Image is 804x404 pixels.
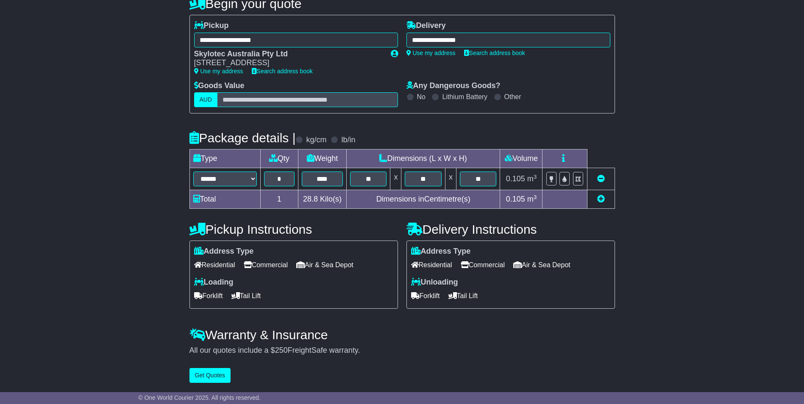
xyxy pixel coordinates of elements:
[194,68,243,75] a: Use my address
[527,174,537,183] span: m
[194,58,382,68] div: [STREET_ADDRESS]
[504,93,521,101] label: Other
[534,174,537,180] sup: 3
[597,174,605,183] a: Remove this item
[189,222,398,236] h4: Pickup Instructions
[506,174,525,183] span: 0.105
[194,50,382,59] div: Skylotec Australia Pty Ltd
[138,394,261,401] span: © One World Courier 2025. All rights reserved.
[346,149,500,168] td: Dimensions (L x W x H)
[189,190,260,209] td: Total
[275,346,288,354] span: 250
[194,81,245,91] label: Goods Value
[194,247,254,256] label: Address Type
[445,168,456,190] td: x
[189,368,231,383] button: Get Quotes
[296,258,353,271] span: Air & Sea Depot
[442,93,487,101] label: Lithium Battery
[390,168,401,190] td: x
[513,258,570,271] span: Air & Sea Depot
[506,195,525,203] span: 0.105
[411,289,440,302] span: Forklift
[231,289,261,302] span: Tail Lift
[534,194,537,200] sup: 3
[461,258,505,271] span: Commercial
[303,195,318,203] span: 28.8
[298,190,346,209] td: Kilo(s)
[194,278,234,287] label: Loading
[298,149,346,168] td: Weight
[406,222,615,236] h4: Delivery Instructions
[406,50,456,56] a: Use my address
[194,289,223,302] span: Forklift
[448,289,478,302] span: Tail Lift
[194,92,218,107] label: AUD
[464,50,525,56] a: Search address book
[244,258,288,271] span: Commercial
[260,190,298,209] td: 1
[411,258,452,271] span: Residential
[189,131,296,145] h4: Package details |
[500,149,542,168] td: Volume
[527,195,537,203] span: m
[189,346,615,355] div: All our quotes include a $ FreightSafe warranty.
[189,328,615,342] h4: Warranty & Insurance
[189,149,260,168] td: Type
[194,258,235,271] span: Residential
[411,278,458,287] label: Unloading
[306,136,326,145] label: kg/cm
[406,21,446,30] label: Delivery
[417,93,426,101] label: No
[252,68,313,75] a: Search address book
[260,149,298,168] td: Qty
[597,195,605,203] a: Add new item
[341,136,355,145] label: lb/in
[346,190,500,209] td: Dimensions in Centimetre(s)
[411,247,471,256] label: Address Type
[406,81,501,91] label: Any Dangerous Goods?
[194,21,229,30] label: Pickup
